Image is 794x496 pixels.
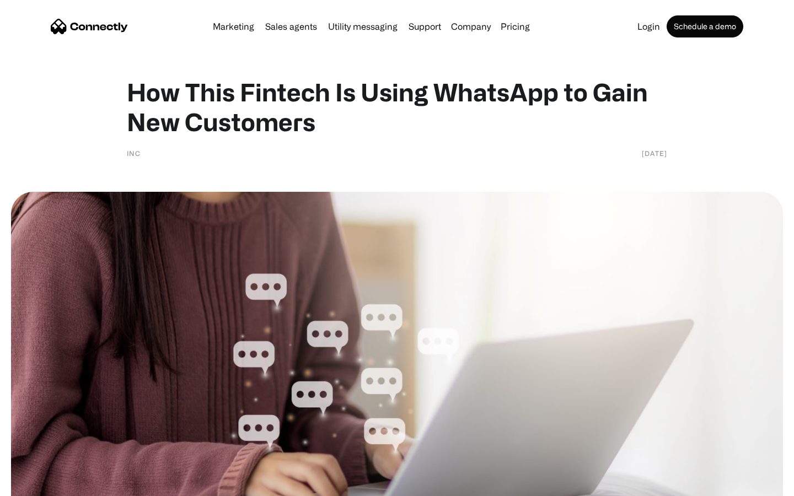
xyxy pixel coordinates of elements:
[22,477,66,492] ul: Language list
[51,18,128,35] a: home
[127,77,667,137] h1: How This Fintech Is Using WhatsApp to Gain New Customers
[261,22,321,31] a: Sales agents
[448,19,494,34] div: Company
[667,15,743,37] a: Schedule a demo
[324,22,402,31] a: Utility messaging
[11,477,66,492] aside: Language selected: English
[633,22,664,31] a: Login
[127,148,141,159] div: INC
[496,22,534,31] a: Pricing
[404,22,446,31] a: Support
[642,148,667,159] div: [DATE]
[451,19,491,34] div: Company
[208,22,259,31] a: Marketing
